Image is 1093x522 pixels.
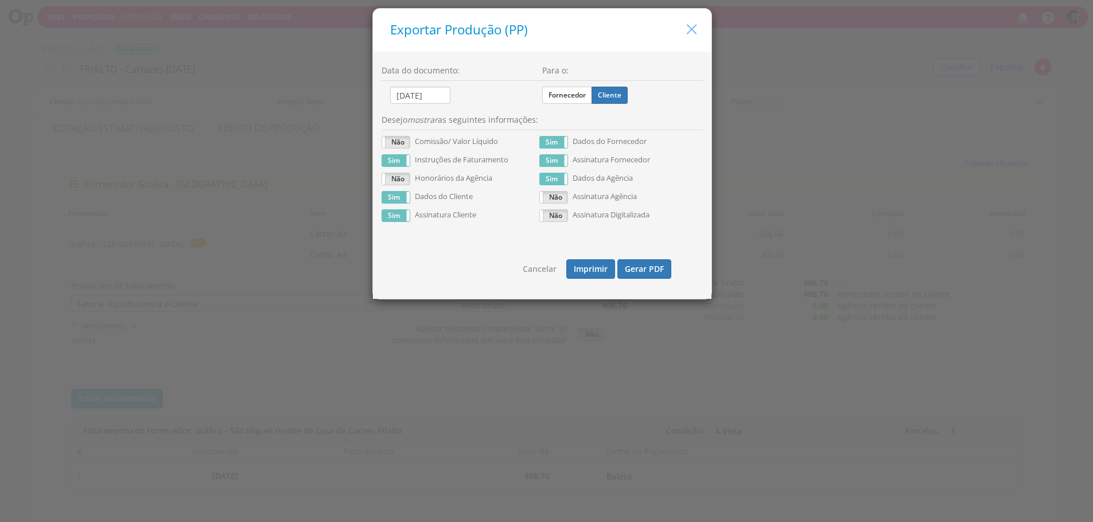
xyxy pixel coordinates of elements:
[539,173,691,185] p: Dados da Agência
[382,173,410,185] label: Não
[382,154,534,167] p: Instruções de Faturamento
[592,87,628,104] label: Cliente
[382,209,534,222] p: Assinatura Cliente
[382,191,534,204] p: Dados do Cliente
[540,155,567,166] label: Sim
[540,210,567,221] label: Não
[539,191,691,204] p: Assinatura Agência
[382,192,410,203] label: Sim
[617,259,671,279] button: Gerar PDF
[542,66,703,75] h4: Para o:
[382,66,542,75] h4: Data do documento :
[540,137,567,148] label: Sim
[382,137,410,148] label: Não
[539,209,691,222] p: Assinatura Digitalizada
[566,259,615,279] button: Imprimir
[390,23,703,37] h5: Exportar Produção (PP)
[382,136,534,149] p: Comissão/ Valor Líquido
[540,192,567,203] label: Não
[539,136,691,149] p: Dados do Fornecedor
[539,154,691,167] p: Assinatura Fornecedor
[382,155,410,166] label: Sim
[542,87,592,104] label: Fornecedor
[382,66,703,124] h4: Desejo as seguintes informações:
[515,259,564,279] button: Cancelar
[540,173,567,185] label: Sim
[407,114,438,125] em: mostrar
[382,173,534,185] p: Honorários da Agência
[382,210,410,221] label: Sim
